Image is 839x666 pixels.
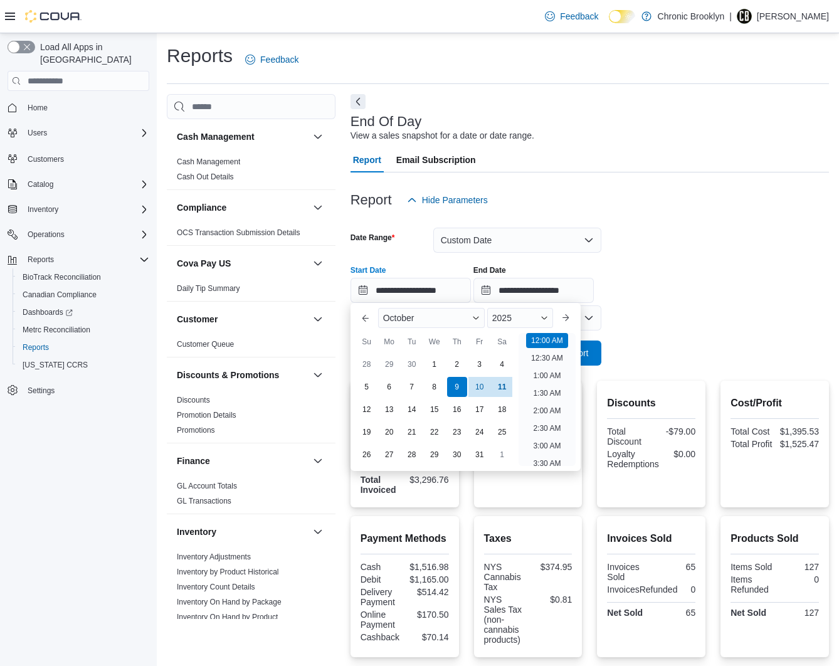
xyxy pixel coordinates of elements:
[35,41,149,66] span: Load All Apps in [GEOGRAPHIC_DATA]
[167,337,335,357] div: Customer
[23,325,90,335] span: Metrc Reconciliation
[177,339,234,349] span: Customer Queue
[470,332,490,352] div: Fr
[28,204,58,214] span: Inventory
[177,567,279,577] span: Inventory by Product Historical
[379,399,399,420] div: day-13
[177,613,278,621] a: Inventory On Hand by Product
[167,43,233,68] h1: Reports
[28,128,47,138] span: Users
[177,496,231,506] span: GL Transactions
[177,313,218,325] h3: Customer
[407,562,448,572] div: $1,516.98
[177,172,234,181] a: Cash Out Details
[402,422,422,442] div: day-21
[177,130,255,143] h3: Cash Management
[473,265,506,275] label: End Date
[177,201,226,214] h3: Compliance
[778,439,819,449] div: $1,525.47
[177,552,251,561] a: Inventory Adjustments
[18,357,149,373] span: Washington CCRS
[357,445,377,465] div: day-26
[530,595,572,605] div: $0.81
[177,283,240,293] span: Daily Tip Summary
[356,308,376,328] button: Previous Month
[177,582,255,592] span: Inventory Count Details
[361,475,396,495] strong: Total Invoiced
[607,531,695,546] h2: Invoices Sold
[402,332,422,352] div: Tu
[519,333,576,466] ul: Time
[177,257,308,270] button: Cova Pay US
[167,478,335,514] div: Finance
[379,422,399,442] div: day-20
[526,333,568,348] li: 12:00 AM
[357,399,377,420] div: day-12
[23,151,149,166] span: Customers
[177,426,215,435] a: Promotions
[177,455,308,467] button: Finance
[396,147,476,172] span: Email Subscription
[23,252,149,267] span: Reports
[528,386,566,401] li: 1:30 AM
[731,562,772,572] div: Items Sold
[23,383,60,398] a: Settings
[23,100,53,115] a: Home
[3,176,154,193] button: Catalog
[18,305,149,320] span: Dashboards
[607,608,643,618] strong: Net Sold
[609,23,609,24] span: Dark Mode
[447,422,467,442] div: day-23
[23,272,101,282] span: BioTrack Reconciliation
[530,562,572,572] div: $374.95
[177,157,240,167] span: Cash Management
[351,278,471,303] input: Press the down key to enter a popover containing a calendar. Press the escape key to close the po...
[18,270,106,285] a: BioTrack Reconciliation
[28,230,65,240] span: Operations
[484,595,525,645] div: NYS Sales Tax (non-cannabis products)
[310,367,325,383] button: Discounts & Promotions
[731,574,772,595] div: Items Refunded
[361,632,402,642] div: Cashback
[351,129,534,142] div: View a sales snapshot for a date or date range.
[177,455,210,467] h3: Finance
[361,610,402,630] div: Online Payment
[23,307,73,317] span: Dashboards
[13,286,154,304] button: Canadian Compliance
[379,445,399,465] div: day-27
[351,265,386,275] label: Start Date
[731,396,819,411] h2: Cost/Profit
[470,399,490,420] div: day-17
[361,562,402,572] div: Cash
[3,149,154,167] button: Customers
[425,445,445,465] div: day-29
[379,354,399,374] div: day-29
[433,228,601,253] button: Custom Date
[177,284,240,293] a: Daily Tip Summary
[177,228,300,238] span: OCS Transaction Submission Details
[3,251,154,268] button: Reports
[167,225,335,245] div: Compliance
[240,47,303,72] a: Feedback
[357,332,377,352] div: Su
[526,351,568,366] li: 12:30 AM
[664,449,695,459] div: $0.00
[23,227,70,242] button: Operations
[3,98,154,117] button: Home
[351,94,366,109] button: Next
[492,354,512,374] div: day-4
[310,453,325,468] button: Finance
[584,313,594,323] button: Open list of options
[447,445,467,465] div: day-30
[737,9,752,24] div: Ned Farrell
[778,574,819,584] div: 0
[23,342,49,352] span: Reports
[402,354,422,374] div: day-30
[310,129,325,144] button: Cash Management
[528,456,566,471] li: 3:30 AM
[13,321,154,339] button: Metrc Reconciliation
[361,587,402,607] div: Delivery Payment
[470,422,490,442] div: day-24
[177,157,240,166] a: Cash Management
[177,396,210,404] a: Discounts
